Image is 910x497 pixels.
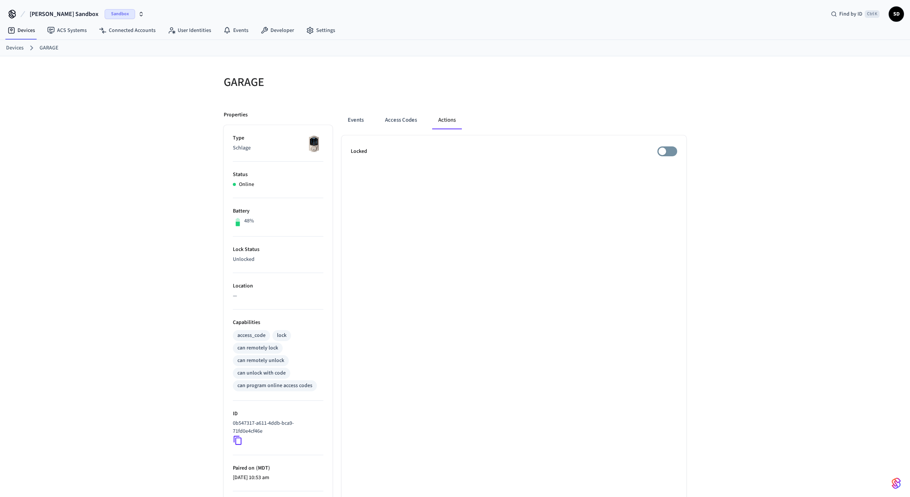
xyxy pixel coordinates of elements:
[2,24,41,37] a: Devices
[237,344,278,352] div: can remotely lock
[233,144,323,152] p: Schlage
[224,75,450,90] h5: GARAGE
[41,24,93,37] a: ACS Systems
[255,464,270,472] span: ( MDT )
[237,369,286,377] div: can unlock with code
[162,24,217,37] a: User Identities
[889,7,903,21] span: SD
[233,292,323,300] p: —
[233,207,323,215] p: Battery
[244,217,254,225] p: 48%
[825,7,886,21] div: Find by IDCtrl K
[342,111,370,129] button: Events
[233,256,323,264] p: Unlocked
[277,332,286,340] div: lock
[233,134,323,142] p: Type
[233,464,323,472] p: Paired on
[233,171,323,179] p: Status
[217,24,255,37] a: Events
[304,134,323,153] img: Schlage Sense Smart Deadbolt with Camelot Trim, Front
[237,357,284,365] div: can remotely unlock
[233,246,323,254] p: Lock Status
[105,9,135,19] span: Sandbox
[379,111,423,129] button: Access Codes
[432,111,462,129] button: Actions
[30,10,99,19] span: [PERSON_NAME] Sandbox
[6,44,24,52] a: Devices
[351,148,367,156] p: Locked
[233,410,323,418] p: ID
[237,382,312,390] div: can program online access codes
[839,10,862,18] span: Find by ID
[239,181,254,189] p: Online
[889,6,904,22] button: SD
[892,477,901,489] img: SeamLogoGradient.69752ec5.svg
[93,24,162,37] a: Connected Accounts
[255,24,300,37] a: Developer
[865,10,880,18] span: Ctrl K
[40,44,58,52] a: GARAGE
[224,111,248,119] p: Properties
[233,319,323,327] p: Capabilities
[237,332,266,340] div: access_code
[300,24,341,37] a: Settings
[233,419,320,435] p: 0b547317-a611-4ddb-bca9-71fd0e4cf46e
[342,111,686,129] div: ant example
[233,282,323,290] p: Location
[233,474,323,482] p: [DATE] 10:53 am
